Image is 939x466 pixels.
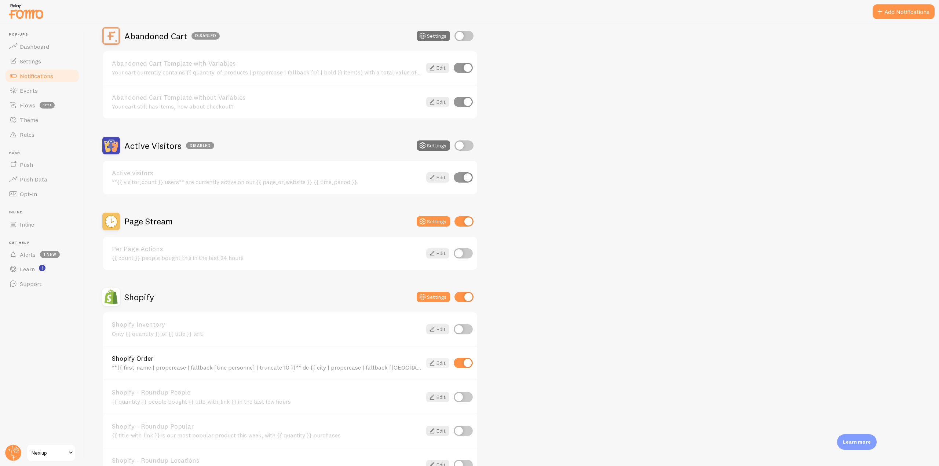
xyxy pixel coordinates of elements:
[112,254,422,261] div: {{ count }} people bought this in the last 24 hours
[20,280,41,287] span: Support
[417,216,450,227] button: Settings
[112,170,422,176] a: Active visitors
[9,151,80,155] span: Push
[112,179,422,185] div: **{{ visitor_count }} users** are currently active on our {{ page_or_website }} {{ time_period }}
[9,210,80,215] span: Inline
[8,2,44,21] img: fomo-relay-logo-orange.svg
[124,216,173,227] h2: Page Stream
[4,54,80,69] a: Settings
[4,187,80,201] a: Opt-In
[112,355,422,362] a: Shopify Order
[112,398,422,405] div: {{ quantity }} people bought {{ title_with_link }} in the last few hours
[124,30,220,42] h2: Abandoned Cart
[102,137,120,154] img: Active Visitors
[20,102,35,109] span: Flows
[20,251,36,258] span: Alerts
[112,330,422,337] div: Only {{ quantity }} of {{ title }} left!
[20,72,53,80] span: Notifications
[112,94,422,101] a: Abandoned Cart Template without Variables
[4,39,80,54] a: Dashboard
[20,58,41,65] span: Settings
[417,292,450,302] button: Settings
[40,102,55,109] span: beta
[186,142,214,149] div: Disabled
[4,83,80,98] a: Events
[4,172,80,187] a: Push Data
[102,27,120,45] img: Abandoned Cart
[4,262,80,276] a: Learn
[112,364,422,371] div: **{{ first_name | propercase | fallback [Une personne] | truncate 10 }}** de {{ city | propercase...
[20,190,37,198] span: Opt-In
[20,176,47,183] span: Push Data
[426,97,449,107] a: Edit
[417,140,450,151] button: Settings
[4,69,80,83] a: Notifications
[4,217,80,232] a: Inline
[112,432,422,439] div: {{ title_with_link }} is our most popular product this week, with {{ quantity }} purchases
[112,423,422,430] a: Shopify - Roundup Popular
[102,288,120,306] img: Shopify
[4,157,80,172] a: Push
[417,31,450,41] button: Settings
[26,444,76,462] a: Nexiup
[4,113,80,127] a: Theme
[112,321,422,328] a: Shopify Inventory
[20,161,33,168] span: Push
[20,116,38,124] span: Theme
[112,60,422,67] a: Abandoned Cart Template with Variables
[837,434,877,450] div: Learn more
[843,439,871,445] p: Learn more
[112,457,422,464] a: Shopify - Roundup Locations
[426,172,449,183] a: Edit
[124,140,214,151] h2: Active Visitors
[9,32,80,37] span: Pop-ups
[112,246,422,252] a: Per Page Actions
[426,358,449,368] a: Edit
[426,392,449,402] a: Edit
[4,247,80,262] a: Alerts 1 new
[20,131,34,138] span: Rules
[32,448,66,457] span: Nexiup
[4,98,80,113] a: Flows beta
[112,103,422,110] div: Your cart still has items, how about checkout?
[426,324,449,334] a: Edit
[191,32,220,40] div: Disabled
[112,389,422,396] a: Shopify - Roundup People
[39,265,45,271] svg: <p>Watch New Feature Tutorials!</p>
[112,69,422,76] div: Your cart currently contains {{ quantity_of_products | propercase | fallback [0] | bold }} item(s...
[20,221,34,228] span: Inline
[426,63,449,73] a: Edit
[20,265,35,273] span: Learn
[20,87,38,94] span: Events
[426,248,449,258] a: Edit
[4,276,80,291] a: Support
[40,251,60,258] span: 1 new
[124,291,154,303] h2: Shopify
[102,213,120,230] img: Page Stream
[426,426,449,436] a: Edit
[9,241,80,245] span: Get Help
[20,43,49,50] span: Dashboard
[4,127,80,142] a: Rules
